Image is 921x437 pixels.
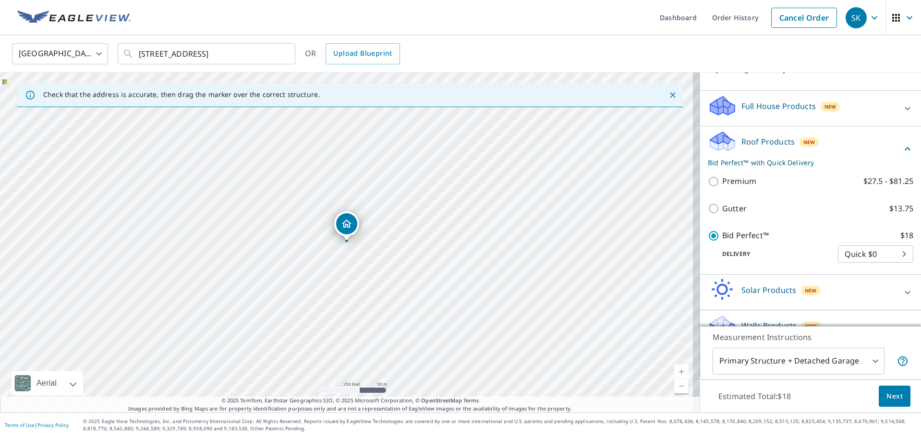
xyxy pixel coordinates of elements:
div: Roof ProductsNewBid Perfect™ with Quick Delivery [708,130,913,168]
p: Bid Perfect™ with Quick Delivery [708,158,902,168]
button: Next [879,386,910,407]
span: New [803,138,815,146]
a: Terms of Use [5,422,35,428]
div: OR [305,43,400,64]
div: Aerial [34,371,60,395]
div: Quick $0 [838,241,913,267]
p: $13.75 [889,203,913,215]
p: $27.5 - $81.25 [863,175,913,187]
a: Terms [463,397,479,404]
img: EV Logo [17,11,131,25]
p: Solar Products [741,284,796,296]
p: © 2025 Eagle View Technologies, Inc. and Pictometry International Corp. All Rights Reserved. Repo... [83,418,916,432]
span: © 2025 TomTom, Earthstar Geographics SIO, © 2025 Microsoft Corporation, © [221,397,479,405]
span: Next [886,390,903,402]
div: Primary Structure + Detached Garage [713,348,885,375]
p: Walls Products [741,320,797,331]
div: Aerial [12,371,83,395]
div: Dropped pin, building 1, Residential property, 1120 Fairmont Ave Natrona Heights, PA 15065 [334,211,359,241]
p: Measurement Instructions [713,331,909,343]
p: Check that the address is accurate, then drag the marker over the correct structure. [43,90,320,99]
span: New [824,103,836,110]
p: Premium [722,175,756,187]
a: Cancel Order [771,8,837,28]
p: Full House Products [741,100,816,112]
a: OpenStreetMap [421,397,461,404]
div: [GEOGRAPHIC_DATA] [12,40,108,67]
div: Solar ProductsNew [708,279,913,306]
p: $18 [900,230,913,242]
p: Delivery [708,250,838,258]
span: New [805,287,817,294]
a: Current Level 17, Zoom In [674,364,689,379]
a: Current Level 17, Zoom Out [674,379,689,393]
p: | [5,422,69,428]
a: Upload Blueprint [326,43,400,64]
input: Search by address or latitude-longitude [139,40,276,67]
p: Roof Products [741,136,795,147]
span: New [805,322,817,330]
div: SK [846,7,867,28]
p: Estimated Total: $18 [711,386,799,407]
button: Close [667,89,679,101]
div: Walls ProductsNew [708,314,913,341]
span: Your report will include the primary structure and a detached garage if one exists. [897,355,909,367]
a: Privacy Policy [37,422,69,428]
span: Upload Blueprint [333,48,392,60]
p: Gutter [722,203,747,215]
p: Bid Perfect™ [722,230,769,242]
div: Full House ProductsNew [708,95,913,122]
